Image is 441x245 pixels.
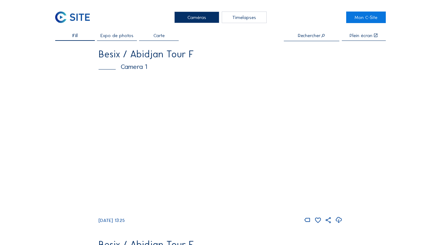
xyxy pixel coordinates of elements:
div: Caméras [174,12,219,23]
div: Timelapses [222,12,267,23]
span: Expo de photos [100,33,133,38]
div: Plein écran [350,33,372,38]
span: Carte [153,33,165,38]
span: [DATE] 13:25 [99,217,125,223]
span: Fil [72,33,78,38]
img: Image [99,76,342,213]
a: Mon C-Site [346,12,386,23]
div: Besix / Abidjan Tour F [99,50,342,59]
div: Camera 1 [99,64,342,70]
a: C-SITE Logo [55,12,95,23]
img: C-SITE Logo [55,12,90,23]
